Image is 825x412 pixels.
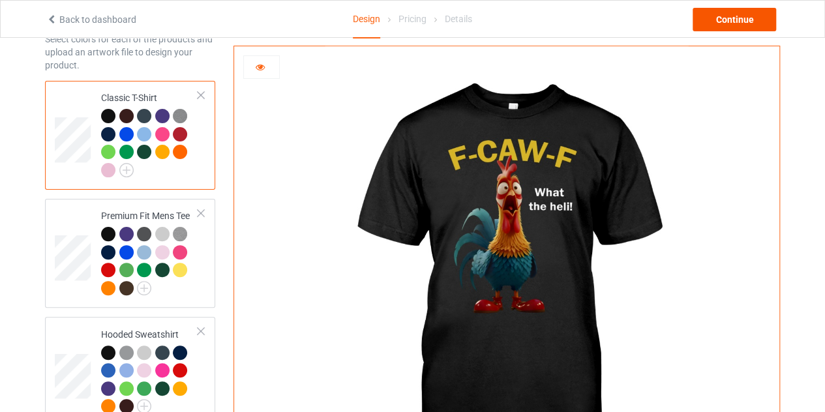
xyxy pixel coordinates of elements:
div: Premium Fit Mens Tee [45,199,215,308]
div: Premium Fit Mens Tee [101,209,198,294]
img: heather_texture.png [173,227,187,241]
img: svg+xml;base64,PD94bWwgdmVyc2lvbj0iMS4wIiBlbmNvZGluZz0iVVRGLTgiPz4KPHN2ZyB3aWR0aD0iMjJweCIgaGVpZ2... [119,163,134,177]
img: svg+xml;base64,PD94bWwgdmVyc2lvbj0iMS4wIiBlbmNvZGluZz0iVVRGLTgiPz4KPHN2ZyB3aWR0aD0iMjJweCIgaGVpZ2... [137,281,151,295]
div: Pricing [398,1,427,37]
div: Classic T-Shirt [101,91,198,176]
div: Classic T-Shirt [45,81,215,190]
div: Select colors for each of the products and upload an artwork file to design your product. [45,33,215,72]
a: Back to dashboard [46,14,136,25]
img: heather_texture.png [173,109,187,123]
div: Details [445,1,472,37]
div: Continue [693,8,776,31]
div: Design [353,1,380,38]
